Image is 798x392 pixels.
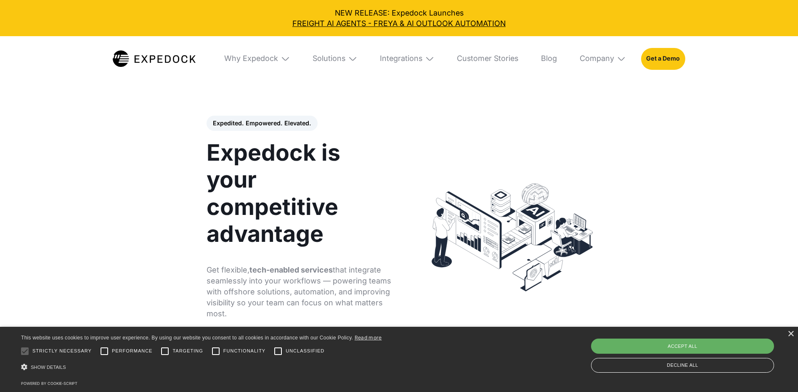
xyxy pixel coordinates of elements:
[21,361,382,374] div: Show details
[217,36,297,81] div: Why Expedock
[223,347,265,355] span: Functionality
[21,381,77,386] a: Powered by cookie-script
[787,331,794,337] div: Close
[355,334,382,341] a: Read more
[21,335,353,341] span: This website uses cookies to improve user experience. By using our website you consent to all coo...
[533,36,565,81] a: Blog
[207,265,392,319] p: Get flexible, that integrate seamlessly into your workflows — powering teams with offshore soluti...
[591,339,774,354] div: Accept all
[580,54,614,63] div: Company
[286,347,324,355] span: Unclassified
[756,352,798,392] div: Chat-Widget
[172,347,203,355] span: Targeting
[305,36,365,81] div: Solutions
[224,54,278,63] div: Why Expedock
[112,347,153,355] span: Performance
[591,358,774,373] div: Decline all
[32,347,92,355] span: Strictly necessary
[313,54,345,63] div: Solutions
[641,48,685,70] a: Get a Demo
[756,352,798,392] iframe: Chat Widget
[572,36,634,81] div: Company
[8,18,790,29] a: FREIGHT AI AGENTS - FREYA & AI OUTLOOK AUTOMATION
[207,139,392,248] h1: Expedock is your competitive advantage
[8,8,790,29] div: NEW RELEASE: Expedock Launches
[372,36,442,81] div: Integrations
[249,265,333,274] strong: tech-enabled services
[380,54,422,63] div: Integrations
[449,36,526,81] a: Customer Stories
[31,365,66,370] span: Show details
